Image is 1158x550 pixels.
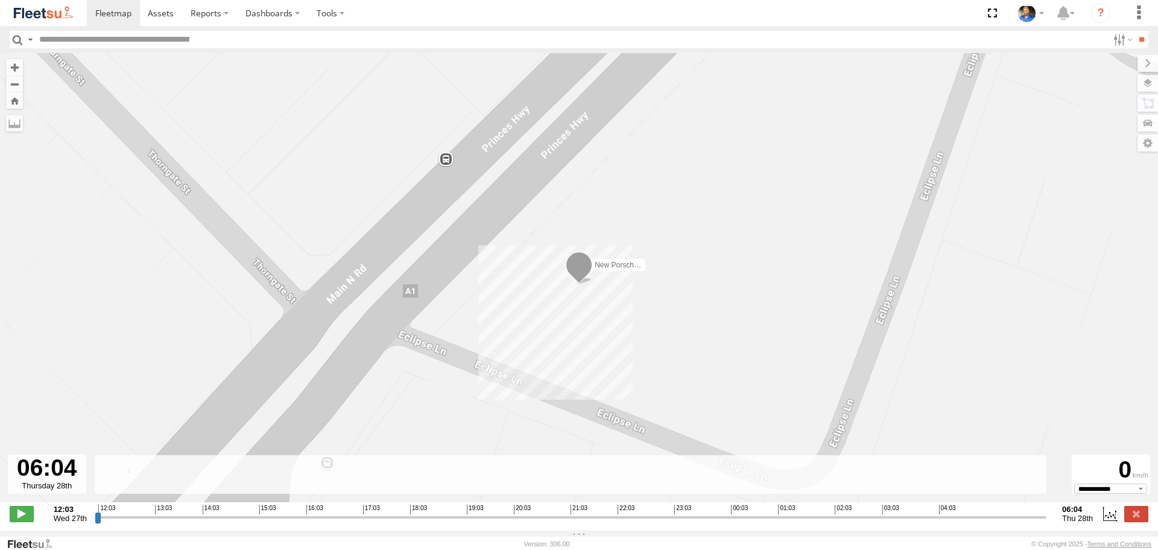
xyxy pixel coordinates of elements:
[54,505,87,514] strong: 12:03
[939,505,956,514] span: 04:03
[6,75,23,92] button: Zoom out
[882,505,899,514] span: 03:03
[467,505,484,514] span: 19:03
[25,31,35,48] label: Search Query
[6,115,23,132] label: Measure
[1087,540,1151,548] a: Terms and Conditions
[835,505,852,514] span: 02:03
[203,505,220,514] span: 14:03
[1062,514,1093,523] span: Thu 28th Aug 2025
[1062,505,1093,514] strong: 06:04
[410,505,427,514] span: 18:03
[98,505,115,514] span: 12:03
[363,505,380,514] span: 17:03
[1074,456,1148,484] div: 0
[6,59,23,75] button: Zoom in
[595,261,669,269] span: New Porsche Cayenne
[1013,4,1048,22] div: Matt Draper
[7,538,62,550] a: Visit our Website
[306,505,323,514] span: 16:03
[571,505,587,514] span: 21:03
[259,505,276,514] span: 15:03
[10,506,34,522] label: Play/Stop
[524,540,570,548] div: Version: 306.00
[1091,4,1110,23] i: ?
[54,514,87,523] span: Wed 27th Aug 2025
[1031,540,1151,548] div: © Copyright 2025 -
[778,505,795,514] span: 01:03
[514,505,531,514] span: 20:03
[731,505,748,514] span: 00:03
[12,5,75,21] img: fleetsu-logo-horizontal.svg
[155,505,172,514] span: 13:03
[618,505,634,514] span: 22:03
[1137,135,1158,152] label: Map Settings
[674,505,691,514] span: 23:03
[1109,31,1134,48] label: Search Filter Options
[6,92,23,109] button: Zoom Home
[1124,506,1148,522] label: Close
